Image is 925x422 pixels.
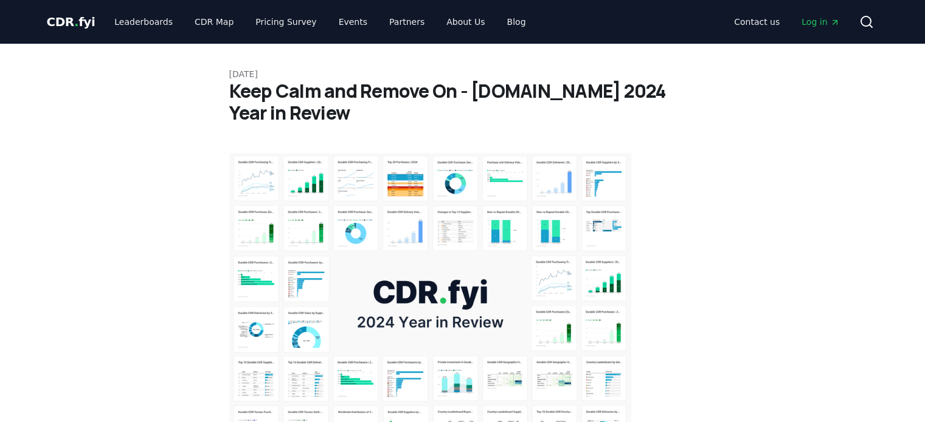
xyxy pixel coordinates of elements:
p: [DATE] [229,68,696,80]
a: About Us [437,11,494,33]
a: Blog [497,11,536,33]
a: CDR.fyi [47,13,95,30]
a: Contact us [724,11,789,33]
span: . [74,15,78,29]
a: Events [329,11,377,33]
h1: Keep Calm and Remove On - [DOMAIN_NAME] 2024 Year in Review [229,80,696,124]
a: Leaderboards [105,11,182,33]
a: Pricing Survey [246,11,326,33]
a: CDR Map [185,11,243,33]
nav: Main [105,11,535,33]
nav: Main [724,11,849,33]
a: Partners [379,11,434,33]
span: Log in [802,16,839,28]
span: CDR fyi [47,15,95,29]
a: Log in [792,11,849,33]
